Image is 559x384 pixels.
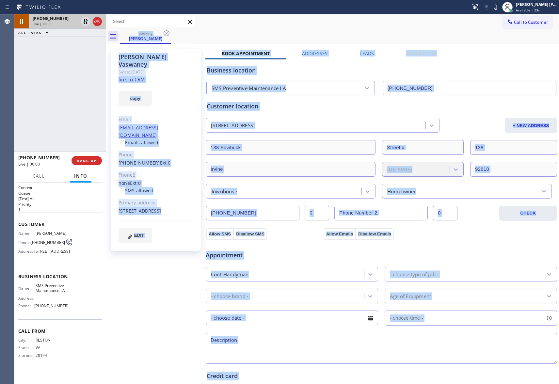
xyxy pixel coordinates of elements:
span: Business location [18,273,102,280]
input: Search [108,16,196,27]
span: [PERSON_NAME] [36,231,68,236]
span: - choose time - [390,315,423,321]
div: Email [119,116,193,123]
div: [STREET_ADDRESS] [211,122,255,129]
button: Allow SMS [206,228,233,240]
span: Address: [18,249,34,254]
div: none [119,180,193,195]
input: Emails allowed [120,140,124,144]
span: Address: [18,296,36,301]
div: Since: [DATE] [119,68,193,76]
div: booking [121,31,170,36]
p: [Test] All [18,196,102,201]
span: Ext: 0 [130,180,141,186]
span: VA [36,345,68,350]
span: Zipcode: [18,353,36,358]
div: Business location [207,66,556,75]
span: Live | 00:00 [18,161,40,167]
span: Name: [18,286,36,291]
label: Addresses [302,50,327,56]
span: Available | 23s [516,8,540,12]
label: Emails allowed [119,139,159,146]
h2: Queue: [18,190,102,196]
div: Primary address [119,199,193,207]
input: Phone Number [206,206,299,220]
span: ALL TASKS [18,30,42,35]
span: Ext: 0 [160,160,171,166]
input: Street # [382,140,464,155]
input: Apt. # [470,140,557,155]
input: - choose date - [206,311,378,325]
span: SMS Preventive Maintenance LA [36,283,68,293]
input: Ext. [305,206,329,220]
label: SMS allowed [119,187,153,194]
button: Allow Emails [324,228,356,240]
button: EDIT [119,228,152,243]
span: EDIT [134,233,144,238]
button: Hang up [93,17,102,26]
div: Phone2 [119,171,193,179]
button: Call [29,170,49,183]
span: Call From [18,328,102,334]
span: [PHONE_NUMBER] [31,240,65,245]
h1: Context [18,185,102,190]
label: Book Appointment [222,50,270,56]
input: City [206,162,375,177]
div: Cont-Handyman [211,270,249,278]
span: Appointment [206,251,322,260]
p: 1 [18,207,102,213]
label: Membership [406,50,436,56]
span: [PHONE_NUMBER] [33,16,69,21]
div: [PERSON_NAME] Vaswaney [119,53,193,68]
div: [PERSON_NAME] [121,36,170,41]
div: Anshul Vaswaney [121,29,170,43]
span: Phone: [18,303,34,308]
div: Phone [119,151,193,159]
span: City: [18,338,36,343]
span: Call to Customer [514,19,548,25]
h2: Priority: [18,201,102,207]
input: Phone Number 2 [334,206,428,220]
span: Customer [18,221,102,227]
input: ZIP [470,162,557,177]
span: [PHONE_NUMBER] [18,154,60,161]
button: Info [70,170,91,183]
span: Info [74,173,88,179]
div: [STREET_ADDRESS] [119,207,193,215]
div: SMS Preventive Maintenance LA [212,85,286,92]
span: HANG UP [77,158,97,163]
span: [PHONE_NUMBER] [34,303,69,308]
span: Phone: [18,240,31,245]
input: Ext. 2 [433,206,457,220]
span: Name: [18,231,36,236]
div: Age of Equipment [390,292,431,300]
a: [EMAIL_ADDRESS][DOMAIN_NAME] [119,124,158,138]
button: Unhold Customer [81,17,90,26]
div: Homeowner [387,187,416,195]
button: Disallow Emails [356,228,394,240]
span: [STREET_ADDRESS] [34,249,70,254]
div: Credit card [207,372,556,380]
button: HANG UP [72,156,102,165]
span: Live | 00:00 [33,22,52,26]
button: copy [119,91,152,106]
a: [PHONE_NUMBER] [119,160,160,166]
div: Customer location [207,102,556,111]
span: 20194 [36,353,68,358]
button: + NEW ADDRESS [505,118,557,133]
button: ALL TASKS [14,29,55,37]
input: SMS allowed [120,188,124,192]
label: Leads [360,50,374,56]
div: Townhouse [211,187,237,195]
div: - choose type of job - [390,270,439,278]
input: Phone Number [383,81,556,95]
button: Disallow SMS [233,228,267,240]
input: Address [206,140,375,155]
div: - choose brand - [211,292,248,300]
div: [PERSON_NAME] [PERSON_NAME] [516,2,557,7]
button: CHECK [499,206,557,221]
span: RESTON [36,338,68,343]
span: State: [18,345,36,350]
button: Call to Customer [503,16,552,28]
span: Call [33,173,45,179]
